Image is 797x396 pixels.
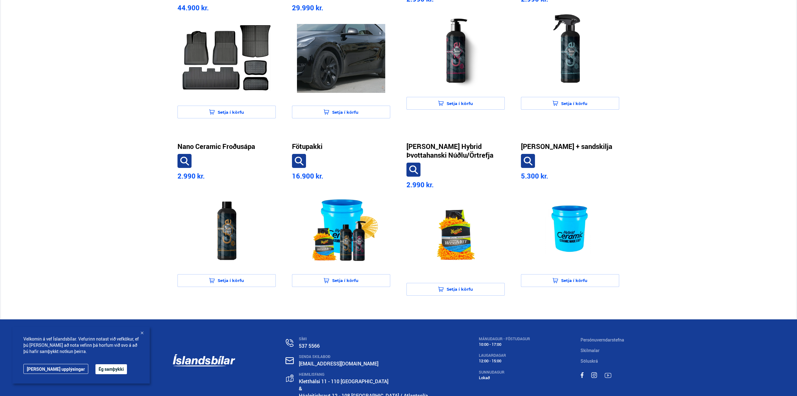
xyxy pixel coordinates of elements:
img: product-image-9 [297,188,385,266]
img: nHj8e-n-aHgjukTg.svg [285,357,294,364]
img: product-image-8 [182,188,271,266]
button: Opna LiveChat spjallviðmót [5,2,24,21]
div: SUNNUDAGUR [479,370,530,375]
div: SÍMI [299,337,428,341]
a: [EMAIL_ADDRESS][DOMAIN_NAME] [299,360,378,367]
a: product-image-4 [177,16,276,103]
button: Ég samþykki [95,364,127,374]
a: Persónuverndarstefna [581,337,624,343]
button: Setja í körfu [521,97,619,110]
button: Setja í körfu [292,274,390,287]
a: Nano Ceramic Froðusápa [177,142,255,151]
button: Setja í körfu [177,106,276,118]
a: [PERSON_NAME] Hybrid Þvottahanski Núðlu/Örtrefja [406,142,505,160]
a: Skilmalar [581,347,600,353]
span: 5.300 kr. [521,171,548,180]
a: Fötupakki [292,142,323,151]
span: 44.900 kr. [177,3,209,12]
img: n0V2lOsqF3l1V2iz.svg [286,339,294,347]
img: product-image-6 [411,11,500,89]
a: [PERSON_NAME] + sandskilja [521,142,612,151]
span: 29.990 kr. [292,3,323,12]
a: Söluskrá [581,358,598,364]
a: [PERSON_NAME] upplýsingar [23,364,88,374]
img: product-image-4 [182,19,271,98]
strong: & [299,385,302,392]
div: 12:00 - 15:00 [479,359,530,363]
span: 2.990 kr. [177,171,205,180]
a: product-image-10 [406,193,505,280]
button: Setja í körfu [177,274,276,287]
div: LAUGARDAGAR [479,353,530,358]
a: product-image-11 [521,184,619,271]
a: product-image-6 [406,7,505,94]
button: Setja í körfu [406,283,505,296]
span: Velkomin á vef Íslandsbílar. Vefurinn notast við vefkökur, ef þú [PERSON_NAME] að nota vefinn þá ... [23,336,139,355]
div: Lokað [479,375,530,380]
a: product-image-7 [521,7,619,94]
a: product-image-9 [292,184,390,271]
span: 2.990 kr. [406,180,434,189]
button: Setja í körfu [521,274,619,287]
a: product-image-8 [177,184,276,271]
div: SENDA SKILABOÐ [299,355,428,359]
a: product-image-5 [292,16,390,103]
div: HEIMILISFANG [299,372,428,377]
button: Setja í körfu [292,106,390,118]
span: 16.900 kr. [292,171,323,180]
img: gp4YpyYFnEr45R34.svg [286,375,294,382]
img: product-image-10 [411,196,500,275]
img: product-image-11 [526,188,614,266]
img: product-image-5 [297,19,385,98]
a: Kletthálsi 11 - 110 [GEOGRAPHIC_DATA] [299,378,388,385]
div: MÁNUDAGUR - FÖSTUDAGUR [479,337,530,341]
div: 10:00 - 17:00 [479,342,530,347]
button: Setja í körfu [406,97,505,110]
a: 537 5566 [299,342,320,349]
img: product-image-7 [526,11,614,89]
